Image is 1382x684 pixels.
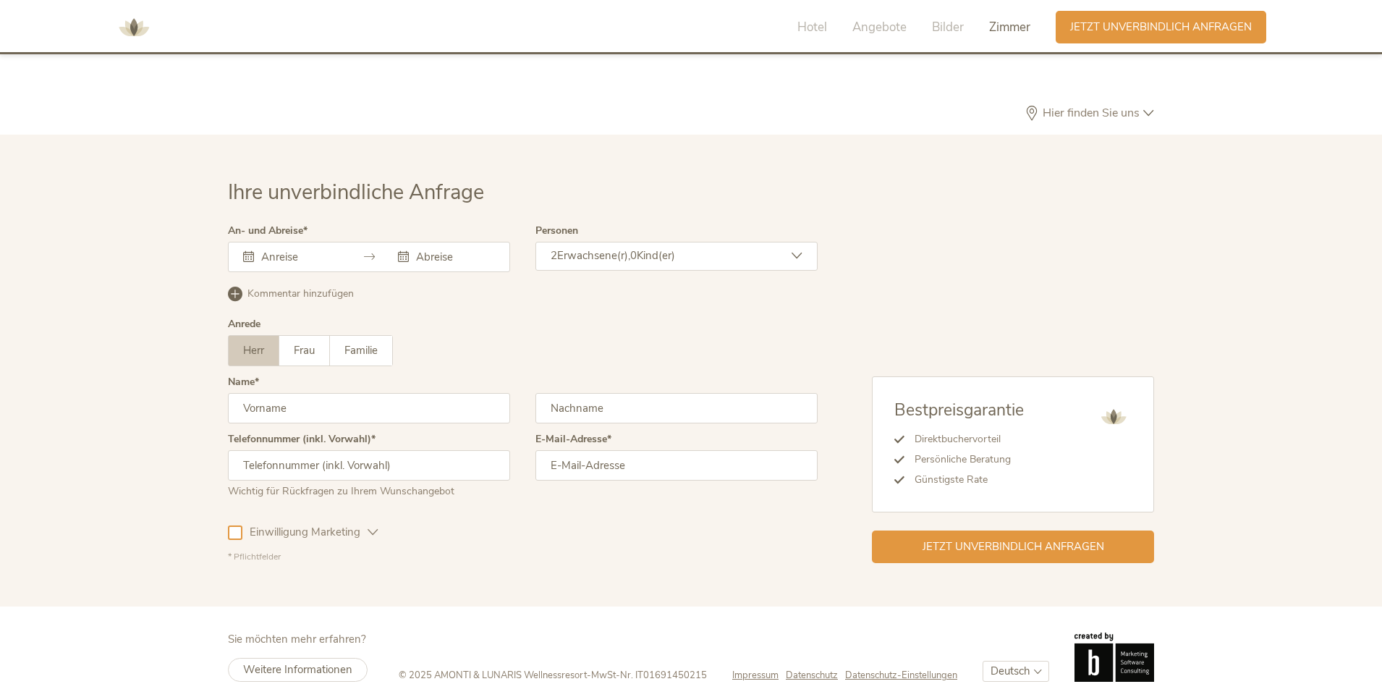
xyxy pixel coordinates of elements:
input: Nachname [535,393,818,423]
span: © 2025 AMONTI & LUNARIS Wellnessresort [399,669,587,682]
input: E-Mail-Adresse [535,450,818,481]
img: AMONTI & LUNARIS Wellnessresort [1095,399,1132,435]
label: Personen [535,226,578,236]
a: Impressum [732,669,786,682]
a: AMONTI & LUNARIS Wellnessresort [112,22,156,32]
label: E-Mail-Adresse [535,434,611,444]
span: Kind(er) [637,248,675,263]
input: Anreise [258,250,340,264]
span: Erwachsene(r), [557,248,630,263]
div: * Pflichtfelder [228,551,818,563]
span: Impressum [732,669,779,682]
label: An- und Abreise [228,226,308,236]
span: Familie [344,343,378,358]
img: AMONTI & LUNARIS Wellnessresort [112,6,156,49]
li: Persönliche Beratung [904,449,1024,470]
span: MwSt-Nr. IT01691450215 [591,669,707,682]
span: Angebote [852,19,907,35]
li: Direktbuchervorteil [904,429,1024,449]
div: Anrede [228,319,260,329]
label: Name [228,377,259,387]
a: Datenschutz-Einstellungen [845,669,957,682]
a: Weitere Informationen [228,658,368,682]
input: Abreise [412,250,495,264]
input: Vorname [228,393,510,423]
span: 2 [551,248,557,263]
span: Hier finden Sie uns [1039,107,1143,119]
span: 0 [630,248,637,263]
span: Zimmer [989,19,1030,35]
span: - [587,669,591,682]
span: Sie möchten mehr erfahren? [228,632,366,646]
span: Bestpreisgarantie [894,399,1024,421]
span: Hotel [797,19,827,35]
span: Kommentar hinzufügen [247,287,354,301]
input: Telefonnummer (inkl. Vorwahl) [228,450,510,481]
span: Jetzt unverbindlich anfragen [923,539,1104,554]
span: Herr [243,343,264,358]
span: Einwilligung Marketing [242,525,368,540]
span: Bilder [932,19,964,35]
div: Wichtig für Rückfragen zu Ihrem Wunschangebot [228,481,510,499]
span: Ihre unverbindliche Anfrage [228,178,484,206]
a: Datenschutz [786,669,845,682]
span: Jetzt unverbindlich anfragen [1070,20,1252,35]
img: Brandnamic GmbH | Leading Hospitality Solutions [1074,633,1154,682]
span: Datenschutz [786,669,838,682]
label: Telefonnummer (inkl. Vorwahl) [228,434,376,444]
span: Weitere Informationen [243,662,352,677]
li: Günstigste Rate [904,470,1024,490]
span: Frau [294,343,315,358]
